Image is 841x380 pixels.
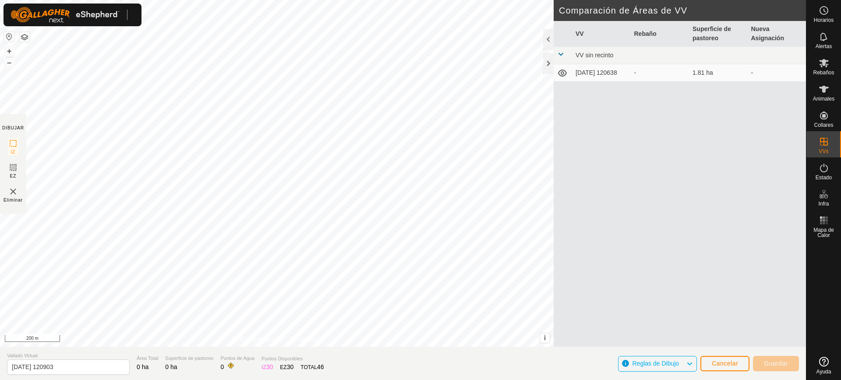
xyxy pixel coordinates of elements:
[4,46,14,56] button: +
[4,31,14,42] button: Restablecer Mapa
[10,173,17,179] span: EZ
[572,21,631,47] th: VV
[544,334,546,342] span: i
[19,32,30,42] button: Capas del Mapa
[540,333,550,343] button: i
[165,363,177,370] span: 0 ha
[11,7,120,23] img: Logo Gallagher
[806,353,841,378] a: Ayuda
[11,149,16,155] span: IZ
[280,363,293,372] div: EZ
[689,21,748,47] th: Superficie de pastoreo
[317,363,324,370] span: 46
[689,64,748,82] td: 1.81 ha
[814,17,834,23] span: Horarios
[4,197,23,203] span: Eliminar
[293,335,322,343] a: Contáctenos
[818,201,829,206] span: Infra
[165,355,213,362] span: Superficie de pastoreo
[261,363,273,372] div: IZ
[261,355,324,363] span: Puntos Disponibles
[572,64,631,82] td: [DATE] 120638
[576,52,613,59] span: VV sin recinto
[220,355,254,362] span: Puntos de Agua
[700,356,749,371] button: Cancelar
[764,360,788,367] span: Guardar
[266,363,273,370] span: 30
[220,363,224,370] span: 0
[287,363,294,370] span: 30
[816,369,831,374] span: Ayuda
[634,68,686,77] div: -
[137,363,148,370] span: 0 ha
[809,227,839,238] span: Mapa de Calor
[7,352,130,359] span: Vallado Virtual
[559,5,806,16] h2: Comparación de Áreas de VV
[2,125,24,131] div: DIBUJAR
[748,21,806,47] th: Nueva Asignación
[819,149,828,154] span: VVs
[300,363,324,372] div: TOTAL
[631,21,689,47] th: Rebaño
[633,360,679,367] span: Reglas de Dibujo
[813,96,834,101] span: Animales
[816,44,832,49] span: Alertas
[753,356,799,371] button: Guardar
[712,360,738,367] span: Cancelar
[814,122,833,128] span: Collares
[813,70,834,75] span: Rebaños
[8,186,18,197] img: VV
[748,64,806,82] td: -
[816,175,832,180] span: Estado
[137,355,158,362] span: Área Total
[232,335,282,343] a: Política de Privacidad
[4,57,14,68] button: –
